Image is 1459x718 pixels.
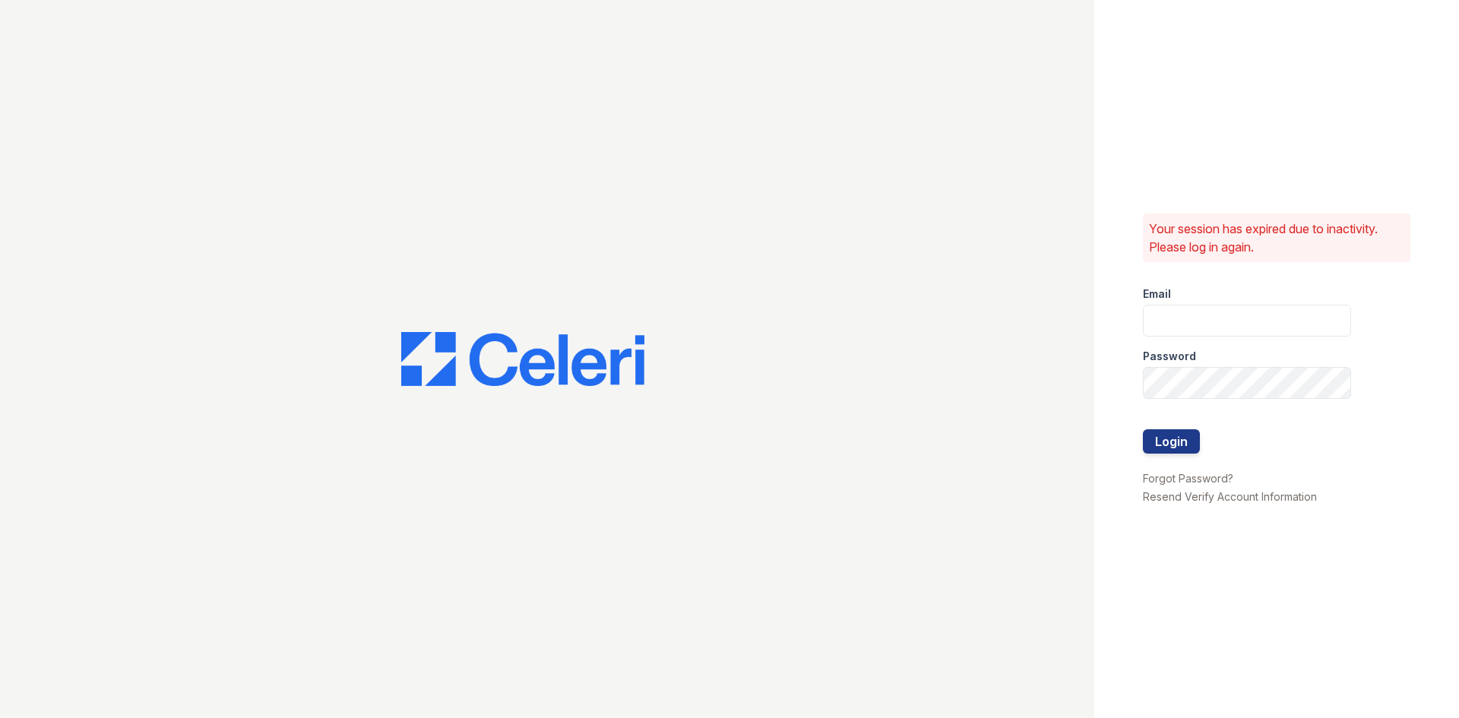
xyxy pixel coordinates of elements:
[401,332,644,387] img: CE_Logo_Blue-a8612792a0a2168367f1c8372b55b34899dd931a85d93a1a3d3e32e68fde9ad4.png
[1143,472,1233,485] a: Forgot Password?
[1143,490,1317,503] a: Resend Verify Account Information
[1143,429,1200,454] button: Login
[1143,286,1171,302] label: Email
[1143,349,1196,364] label: Password
[1149,220,1404,256] p: Your session has expired due to inactivity. Please log in again.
